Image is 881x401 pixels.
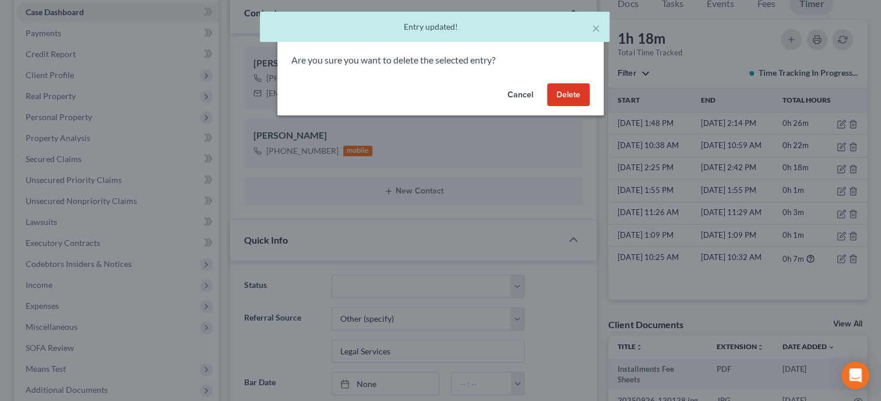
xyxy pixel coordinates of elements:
[498,83,542,107] button: Cancel
[547,83,590,107] button: Delete
[592,21,600,35] button: ×
[269,21,600,33] div: Entry updated!
[841,361,869,389] div: Open Intercom Messenger
[291,54,590,67] p: Are you sure you want to delete the selected entry?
